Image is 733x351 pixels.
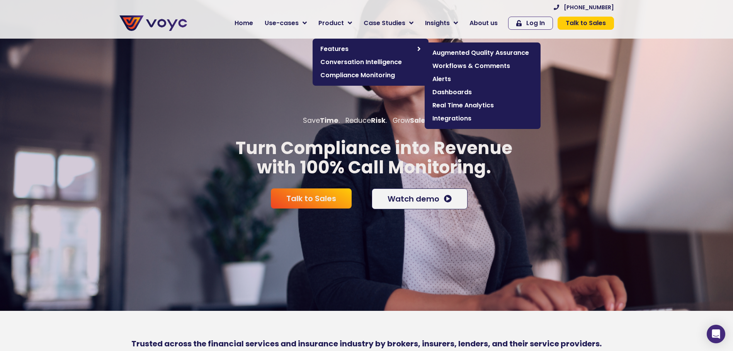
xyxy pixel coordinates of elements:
[320,58,421,67] span: Conversation Intelligence
[564,5,614,10] span: [PHONE_NUMBER]
[707,325,725,343] div: Open Intercom Messenger
[432,48,533,58] span: Augmented Quality Assurance
[432,101,533,110] span: Real Time Analytics
[371,116,386,125] b: Risk
[558,17,614,30] a: Talk to Sales
[554,5,614,10] a: [PHONE_NUMBER]
[432,61,533,71] span: Workflows & Comments
[286,195,336,202] span: Talk to Sales
[271,188,352,209] a: Talk to Sales
[235,19,253,28] span: Home
[313,15,358,31] a: Product
[410,116,429,125] b: Sales
[320,44,413,54] span: Features
[131,338,602,349] b: Trusted across the financial services and insurance industry by brokers, insurers, lenders, and t...
[316,69,425,82] a: Compliance Monitoring
[119,15,187,31] img: voyc-full-logo
[425,19,450,28] span: Insights
[566,20,606,26] span: Talk to Sales
[429,99,537,112] a: Real Time Analytics
[429,86,537,99] a: Dashboards
[318,19,344,28] span: Product
[508,17,553,30] a: Log In
[432,75,533,84] span: Alerts
[358,15,419,31] a: Case Studies
[316,42,425,56] a: Features
[429,73,537,86] a: Alerts
[388,195,439,203] span: Watch demo
[320,116,338,125] b: Time
[429,112,537,125] a: Integrations
[259,15,313,31] a: Use-cases
[526,20,545,26] span: Log In
[432,88,533,97] span: Dashboards
[229,15,259,31] a: Home
[364,19,405,28] span: Case Studies
[419,15,464,31] a: Insights
[464,15,503,31] a: About us
[429,59,537,73] a: Workflows & Comments
[320,71,421,80] span: Compliance Monitoring
[469,19,498,28] span: About us
[265,19,299,28] span: Use-cases
[372,188,468,209] a: Watch demo
[429,46,537,59] a: Augmented Quality Assurance
[432,114,533,123] span: Integrations
[316,56,425,69] a: Conversation Intelligence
